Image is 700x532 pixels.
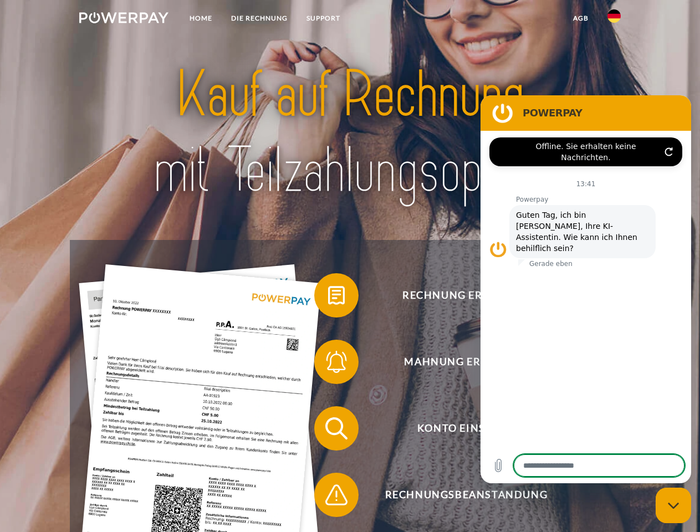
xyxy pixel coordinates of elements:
[314,273,602,318] button: Rechnung erhalten?
[323,481,350,509] img: qb_warning.svg
[297,8,350,28] a: SUPPORT
[314,406,602,451] button: Konto einsehen
[323,415,350,442] img: qb_search.svg
[656,488,691,523] iframe: Schaltfläche zum Öffnen des Messaging-Fensters; Konversation läuft
[314,473,602,517] button: Rechnungsbeanstandung
[607,9,621,23] img: de
[330,406,602,451] span: Konto einsehen
[180,8,222,28] a: Home
[314,340,602,384] button: Mahnung erhalten?
[323,282,350,309] img: qb_bill.svg
[323,348,350,376] img: qb_bell.svg
[330,273,602,318] span: Rechnung erhalten?
[481,95,691,483] iframe: Messaging-Fenster
[79,12,168,23] img: logo-powerpay-white.svg
[106,53,594,212] img: title-powerpay_de.svg
[330,340,602,384] span: Mahnung erhalten?
[222,8,297,28] a: DIE RECHNUNG
[330,473,602,517] span: Rechnungsbeanstandung
[564,8,598,28] a: agb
